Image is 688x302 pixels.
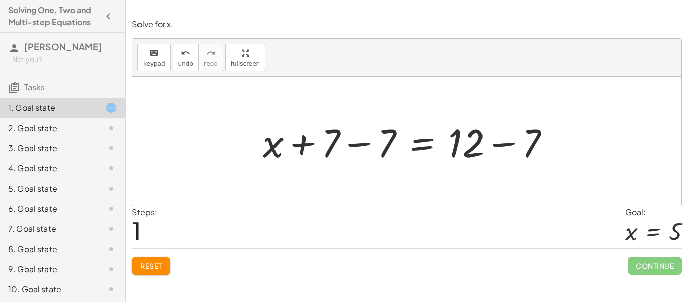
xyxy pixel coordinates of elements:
[105,162,117,174] i: Task not started.
[105,122,117,134] i: Task not started.
[231,60,260,67] span: fullscreen
[143,60,165,67] span: keypad
[8,122,89,134] div: 2. Goal state
[8,203,89,215] div: 6. Goal state
[105,263,117,275] i: Task not started.
[204,60,218,67] span: redo
[24,41,102,52] span: [PERSON_NAME]
[206,47,216,59] i: redo
[8,263,89,275] div: 9. Goal state
[8,183,89,195] div: 5. Goal state
[140,261,162,270] span: Reset
[178,60,193,67] span: undo
[105,142,117,154] i: Task not started.
[225,44,265,71] button: fullscreen
[8,4,99,28] h4: Solving One, Two and Multi-step Equations
[105,283,117,295] i: Task not started.
[8,142,89,154] div: 3. Goal state
[132,257,170,275] button: Reset
[105,223,117,235] i: Task not started.
[105,102,117,114] i: Task started.
[24,82,45,92] span: Tasks
[12,54,117,65] div: Not you?
[8,102,89,114] div: 1. Goal state
[8,283,89,295] div: 10. Goal state
[132,207,157,217] label: Steps:
[137,44,171,71] button: keyboardkeypad
[149,47,159,59] i: keyboard
[8,162,89,174] div: 4. Goal state
[625,206,682,218] div: Goal:
[105,183,117,195] i: Task not started.
[181,47,190,59] i: undo
[8,223,89,235] div: 7. Goal state
[8,243,89,255] div: 8. Goal state
[198,44,223,71] button: redoredo
[105,243,117,255] i: Task not started.
[173,44,199,71] button: undoundo
[105,203,117,215] i: Task not started.
[132,19,682,30] p: Solve for x.
[132,215,141,246] span: 1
